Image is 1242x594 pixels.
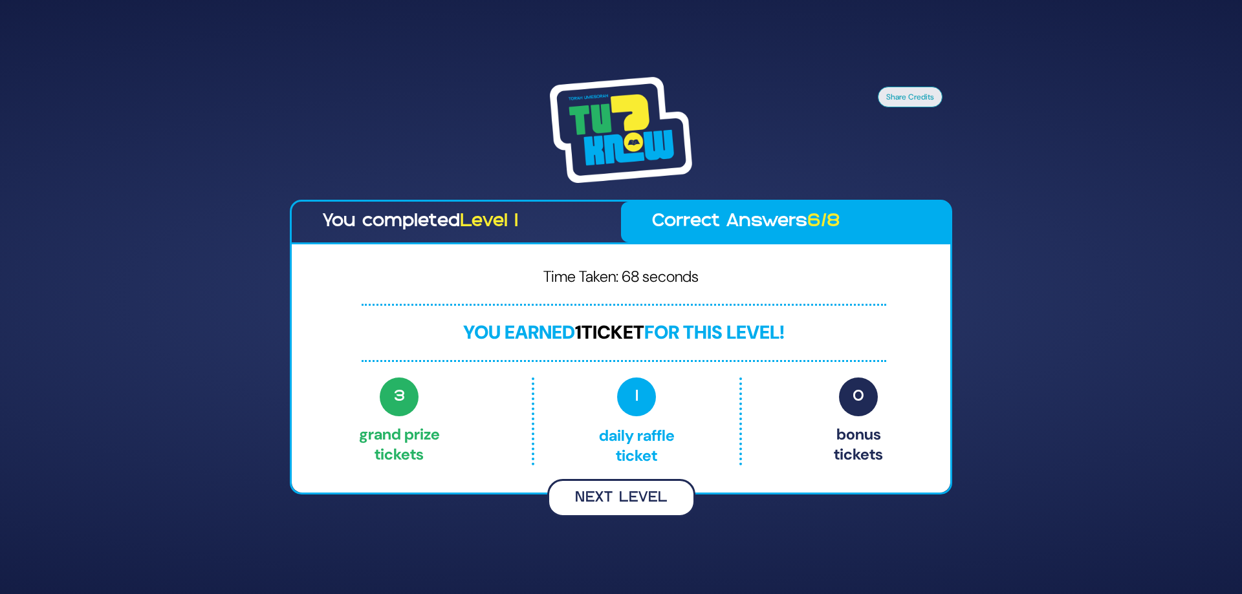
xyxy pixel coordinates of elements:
[878,87,942,107] button: Share Credits
[323,208,590,236] p: You completed
[463,320,785,345] span: You earned for this level!
[547,479,695,517] button: Next Level
[561,377,712,465] p: Daily Raffle ticket
[550,77,692,183] img: Tournament Logo
[617,377,656,416] span: 1
[807,213,840,230] span: 6/8
[359,377,440,465] p: Grand Prize tickets
[834,377,883,465] p: Bonus tickets
[312,265,930,293] p: Time Taken: 68 seconds
[839,377,878,416] span: 0
[652,208,919,236] p: Correct Answers
[575,320,582,345] span: 1
[380,377,419,416] span: 3
[460,213,518,230] span: Level 1
[582,320,644,345] span: ticket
